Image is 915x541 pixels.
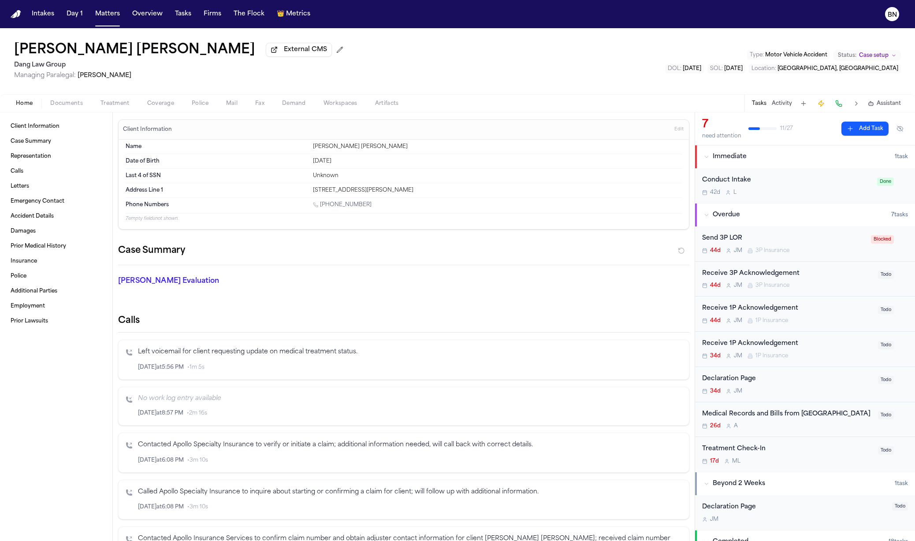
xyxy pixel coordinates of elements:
h2: Calls [118,315,689,327]
span: Edit [674,126,684,133]
button: Matters [92,6,123,22]
button: Tasks [171,6,195,22]
span: 3P Insurance [755,282,789,289]
span: Blocked [871,235,894,244]
span: J M [734,352,742,359]
a: Damages [7,224,105,238]
span: Motor Vehicle Accident [765,52,827,58]
span: Todo [878,341,894,349]
a: crownMetrics [273,6,314,22]
span: 11 / 27 [780,125,793,132]
h1: [PERSON_NAME] [PERSON_NAME] [14,42,255,58]
a: Client Information [7,119,105,133]
span: Todo [878,411,894,419]
button: External CMS [266,43,332,57]
span: 1 task [895,153,908,160]
a: Employment [7,299,105,313]
button: Edit [672,122,686,137]
button: Edit Location: Austin, TX [749,64,901,73]
div: Receive 1P Acknowledgement [702,304,873,314]
div: Send 3P LOR [702,233,866,244]
a: Prior Medical History [7,239,105,253]
button: Edit SOL: 2027-07-29 [707,64,745,73]
p: Left voicemail for client requesting update on medical treatment status. [138,347,682,357]
button: Intakes [28,6,58,22]
span: Managing Paralegal: [14,72,76,79]
dt: Date of Birth [126,158,308,165]
span: 17d [710,458,719,465]
button: Hide completed tasks (⌘⇧H) [892,122,908,136]
span: 44d [710,247,721,254]
span: • 1m 5s [187,364,205,371]
button: Tasks [752,100,766,107]
span: Case setup [859,52,889,59]
span: 44d [710,282,721,289]
span: Demand [282,100,306,107]
span: M L [732,458,740,465]
span: [DATE] at 5:56 PM [138,364,184,371]
button: Day 1 [63,6,86,22]
span: 1 task [895,480,908,487]
div: need attention [702,133,741,140]
span: Done [877,178,894,186]
button: Edit DOL: 2025-07-29 [665,64,704,73]
span: 1P Insurance [755,317,788,324]
div: Open task: Treatment Check-In [695,437,915,472]
dt: Address Line 1 [126,187,308,194]
span: • 3m 10s [187,457,208,464]
span: • 2m 16s [187,410,207,417]
h3: Client Information [121,126,174,133]
span: Police [192,100,208,107]
p: Called Apollo Specialty Insurance to inquire about starting or confirming a claim for client; wil... [138,487,682,497]
span: SOL : [710,66,723,71]
div: Medical Records and Bills from [GEOGRAPHIC_DATA] [702,409,873,419]
span: L [733,189,736,196]
a: Emergency Contact [7,194,105,208]
a: Overview [129,6,166,22]
span: 42d [710,189,720,196]
div: [STREET_ADDRESS][PERSON_NAME] [313,187,682,194]
span: A [734,422,738,430]
img: Finch Logo [11,10,21,19]
span: Todo [878,306,894,314]
div: Declaration Page [702,502,887,512]
a: Home [11,10,21,19]
div: Open task: Receive 1P Acknowledgement [695,332,915,367]
span: [DATE] at 6:08 PM [138,457,184,464]
div: Declaration Page [702,374,873,384]
div: Unknown [313,172,682,179]
p: No work log entry available [138,394,682,403]
span: J M [734,247,742,254]
dt: Name [126,143,308,150]
button: Overdue7tasks [695,204,915,226]
div: Conduct Intake [702,175,872,185]
span: Todo [878,376,894,384]
span: Mail [226,100,238,107]
a: Representation [7,149,105,163]
button: Create Immediate Task [815,97,827,110]
span: [DATE] at 6:08 PM [138,504,184,511]
span: 3P Insurance [755,247,789,254]
span: Artifacts [375,100,399,107]
span: Todo [878,446,894,455]
span: • 3m 10s [187,504,208,511]
div: 7 [702,118,741,132]
dt: Last 4 of SSN [126,172,308,179]
div: Open task: Medical Records and Bills from Austin Emergency Center [695,402,915,437]
button: Edit matter name [14,42,255,58]
div: Open task: Receive 1P Acknowledgement [695,296,915,332]
span: 1P Insurance [755,352,788,359]
button: Change status from Case setup [833,50,901,61]
span: Type : [750,52,764,58]
span: Coverage [147,100,174,107]
button: Add Task [841,122,889,136]
p: Contacted Apollo Specialty Insurance to verify or initiate a claim; additional information needed... [138,440,682,450]
span: 34d [710,352,721,359]
span: Documents [50,100,83,107]
button: The Flock [230,6,268,22]
span: Treatment [100,100,130,107]
div: Open task: Send 3P LOR [695,226,915,262]
div: Treatment Check-In [702,444,873,454]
